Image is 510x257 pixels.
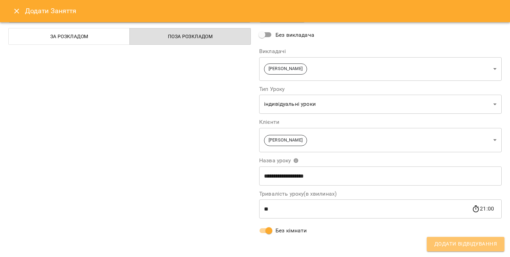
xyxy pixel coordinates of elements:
[259,49,502,54] label: Викладачі
[259,158,299,163] span: Назва уроку
[434,240,497,249] span: Додати Відвідування
[259,95,502,114] div: індивідуальні уроки
[129,28,251,45] button: Поза розкладом
[259,119,502,125] label: Клієнти
[25,6,502,16] h6: Додати Заняття
[293,158,299,163] svg: Вкажіть назву уроку або виберіть клієнтів
[275,31,314,39] span: Без викладача
[8,3,25,19] button: Close
[259,86,502,92] label: Тип Уроку
[264,66,307,72] span: [PERSON_NAME]
[259,57,502,81] div: [PERSON_NAME]
[8,28,130,45] button: За розкладом
[275,226,307,235] span: Без кімнати
[259,191,502,197] label: Тривалість уроку(в хвилинах)
[427,237,504,251] button: Додати Відвідування
[134,32,247,41] span: Поза розкладом
[264,137,307,144] span: [PERSON_NAME]
[13,32,126,41] span: За розкладом
[259,128,502,152] div: [PERSON_NAME]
